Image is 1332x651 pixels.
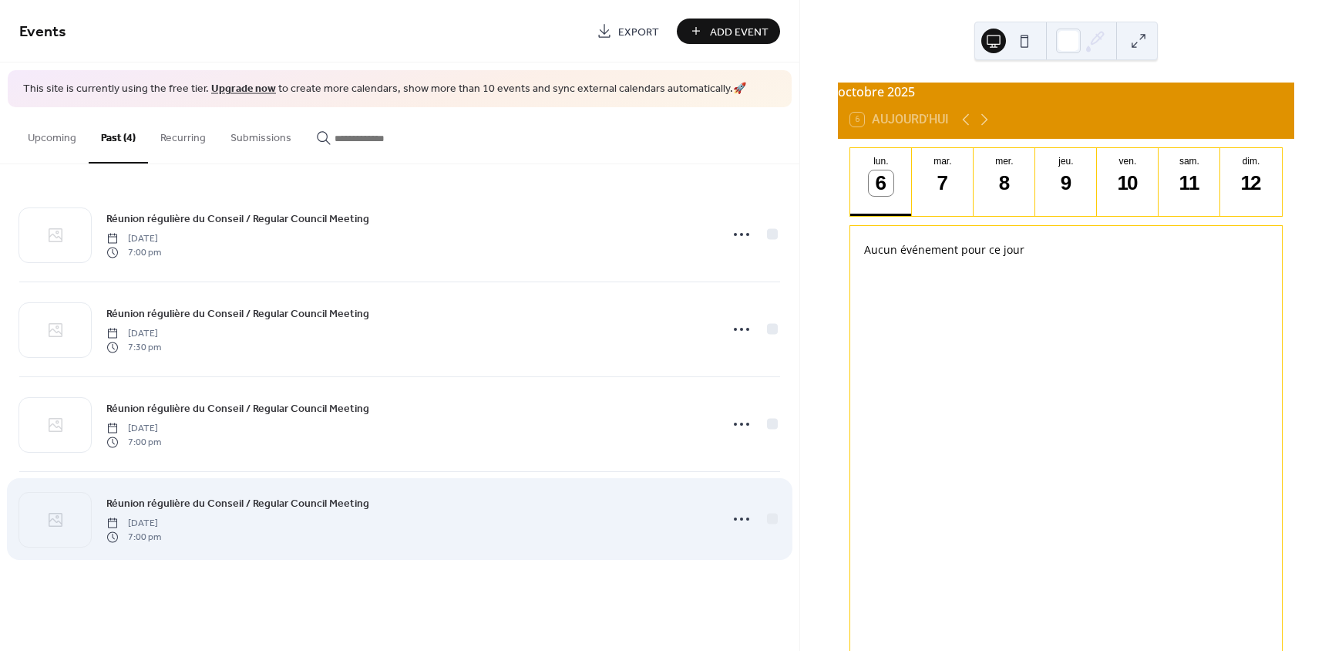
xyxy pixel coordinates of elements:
button: Recurring [148,107,218,162]
span: Réunion régulière du Conseil / Regular Council Meeting [106,495,369,511]
button: mer.8 [974,148,1035,216]
button: ven.10 [1097,148,1159,216]
button: sam.11 [1159,148,1220,216]
div: mer. [978,156,1031,167]
a: Réunion régulière du Conseil / Regular Council Meeting [106,210,369,228]
span: 7:00 pm [106,436,161,450]
a: Upgrade now [211,79,276,100]
button: jeu.9 [1035,148,1097,216]
button: Past (4) [89,107,148,164]
span: This site is currently using the free tier. to create more calendars, show more than 10 events an... [23,82,746,97]
div: sam. [1163,156,1216,167]
div: Aucun événement pour ce jour [852,231,1280,268]
a: Réunion régulière du Conseil / Regular Council Meeting [106,400,369,417]
div: 10 [1115,170,1141,196]
button: Add Event [677,19,780,44]
span: [DATE] [106,231,161,245]
div: 9 [1054,170,1079,196]
button: dim.12 [1220,148,1282,216]
a: Export [585,19,671,44]
div: octobre 2025 [838,83,1294,101]
div: jeu. [1040,156,1092,167]
span: Export [618,24,659,40]
span: [DATE] [106,326,161,340]
button: lun.6 [850,148,912,216]
span: 7:00 pm [106,246,161,260]
span: 7:00 pm [106,531,161,545]
span: Add Event [710,24,769,40]
a: Réunion régulière du Conseil / Regular Council Meeting [106,305,369,322]
span: [DATE] [106,421,161,435]
a: Réunion régulière du Conseil / Regular Council Meeting [106,494,369,512]
div: 7 [930,170,956,196]
div: lun. [855,156,907,167]
span: 7:30 pm [106,341,161,355]
button: Submissions [218,107,304,162]
span: Réunion régulière du Conseil / Regular Council Meeting [106,305,369,322]
span: Events [19,17,66,47]
span: Réunion régulière du Conseil / Regular Council Meeting [106,400,369,417]
div: 8 [992,170,1017,196]
button: mar.7 [912,148,974,216]
div: ven. [1102,156,1154,167]
div: mar. [917,156,969,167]
span: [DATE] [106,516,161,530]
div: dim. [1225,156,1277,167]
button: Upcoming [15,107,89,162]
div: 12 [1239,170,1264,196]
div: 11 [1177,170,1202,196]
div: 6 [869,170,894,196]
